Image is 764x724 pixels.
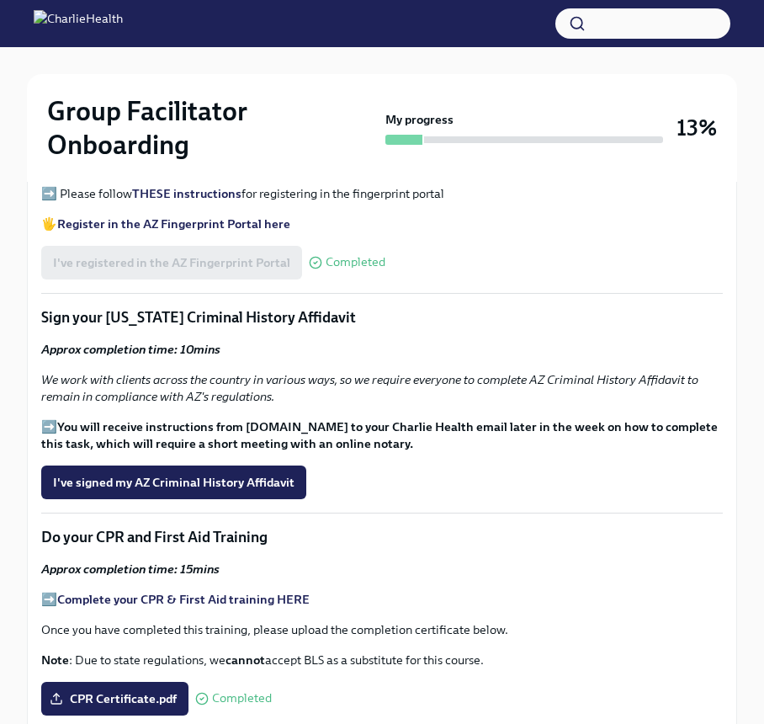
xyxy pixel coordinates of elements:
[41,185,723,202] p: ➡️ Please follow for registering in the fingerprint portal
[41,372,698,404] em: We work with clients across the country in various ways, so we require everyone to complete AZ Cr...
[676,113,717,143] h3: 13%
[57,216,290,232] a: Register in the AZ Fingerprint Portal here
[41,418,723,452] p: ➡️
[41,466,306,499] button: I've signed my AZ Criminal History Affidavit
[41,562,220,577] strong: Approx completion time: 15mins
[212,692,272,705] span: Completed
[326,256,385,269] span: Completed
[385,111,454,128] strong: My progress
[57,592,310,607] a: Complete your CPR & First Aid training HERE
[53,474,294,491] span: I've signed my AZ Criminal History Affidavit
[41,621,723,638] p: Once you have completed this training, please upload the completion certificate below.
[41,307,723,327] p: Sign your [US_STATE] Criminal History Affidavit
[41,652,69,668] strong: Note
[41,682,188,716] label: CPR Certificate.pdf
[47,94,379,162] h2: Group Facilitator Onboarding
[41,527,723,547] p: Do your CPR and First Aid Training
[41,652,723,668] p: : Due to state regulations, we accept BLS as a substitute for this course.
[225,652,265,668] strong: cannot
[132,186,241,201] a: THESE instructions
[41,216,723,232] p: 🖐️
[41,591,723,608] p: ➡️
[41,419,718,451] strong: You will receive instructions from [DOMAIN_NAME] to your Charlie Health email later in the week o...
[53,690,177,707] span: CPR Certificate.pdf
[34,10,123,37] img: CharlieHealth
[41,342,220,357] strong: Approx completion time: 10mins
